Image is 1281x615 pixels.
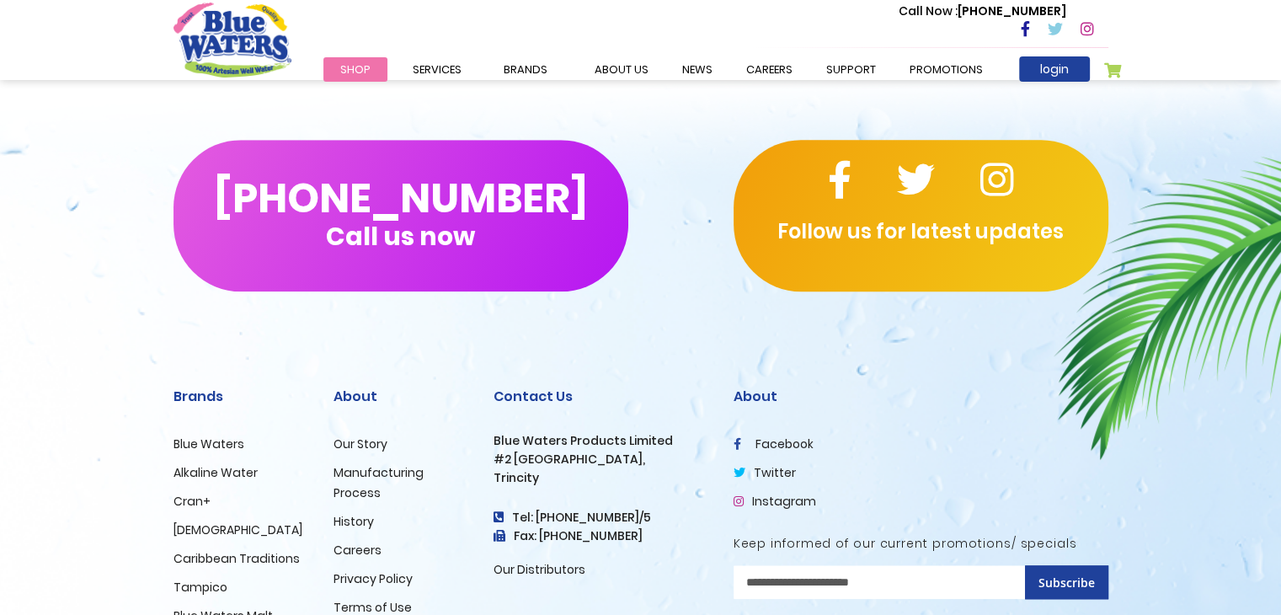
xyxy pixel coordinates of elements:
a: Alkaline Water [173,464,258,481]
a: Our Story [334,436,387,452]
h4: Tel: [PHONE_NUMBER]/5 [494,511,708,525]
a: store logo [173,3,291,77]
h3: Blue Waters Products Limited [494,434,708,448]
a: Cran+ [173,493,211,510]
a: Manufacturing Process [334,464,424,501]
span: Shop [340,61,371,78]
a: Blue Waters [173,436,244,452]
button: Subscribe [1025,565,1108,599]
a: twitter [734,464,796,481]
h2: Contact Us [494,388,708,404]
p: [PHONE_NUMBER] [899,3,1066,20]
a: Tampico [173,579,227,596]
span: Call us now [326,232,475,241]
span: Services [413,61,462,78]
span: Subscribe [1038,575,1095,591]
h2: About [334,388,468,404]
h2: Brands [173,388,308,404]
span: Brands [504,61,547,78]
p: Follow us for latest updates [734,217,1108,247]
a: Instagram [734,493,816,510]
h3: #2 [GEOGRAPHIC_DATA], [494,452,708,467]
a: History [334,513,374,530]
a: about us [578,57,665,82]
a: News [665,57,729,82]
a: Our Distributors [494,561,585,578]
a: Privacy Policy [334,570,413,587]
h3: Trincity [494,471,708,485]
a: Careers [334,542,382,559]
h5: Keep informed of our current promotions/ specials [734,537,1108,551]
a: facebook [734,436,814,452]
a: login [1019,56,1090,82]
a: [DEMOGRAPHIC_DATA] [173,521,302,538]
a: Caribbean Traditions [173,550,300,567]
h3: Fax: [PHONE_NUMBER] [494,529,708,543]
button: [PHONE_NUMBER]Call us now [173,140,628,291]
a: careers [729,57,809,82]
h2: About [734,388,1108,404]
a: Promotions [893,57,1000,82]
span: Call Now : [899,3,958,19]
a: support [809,57,893,82]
